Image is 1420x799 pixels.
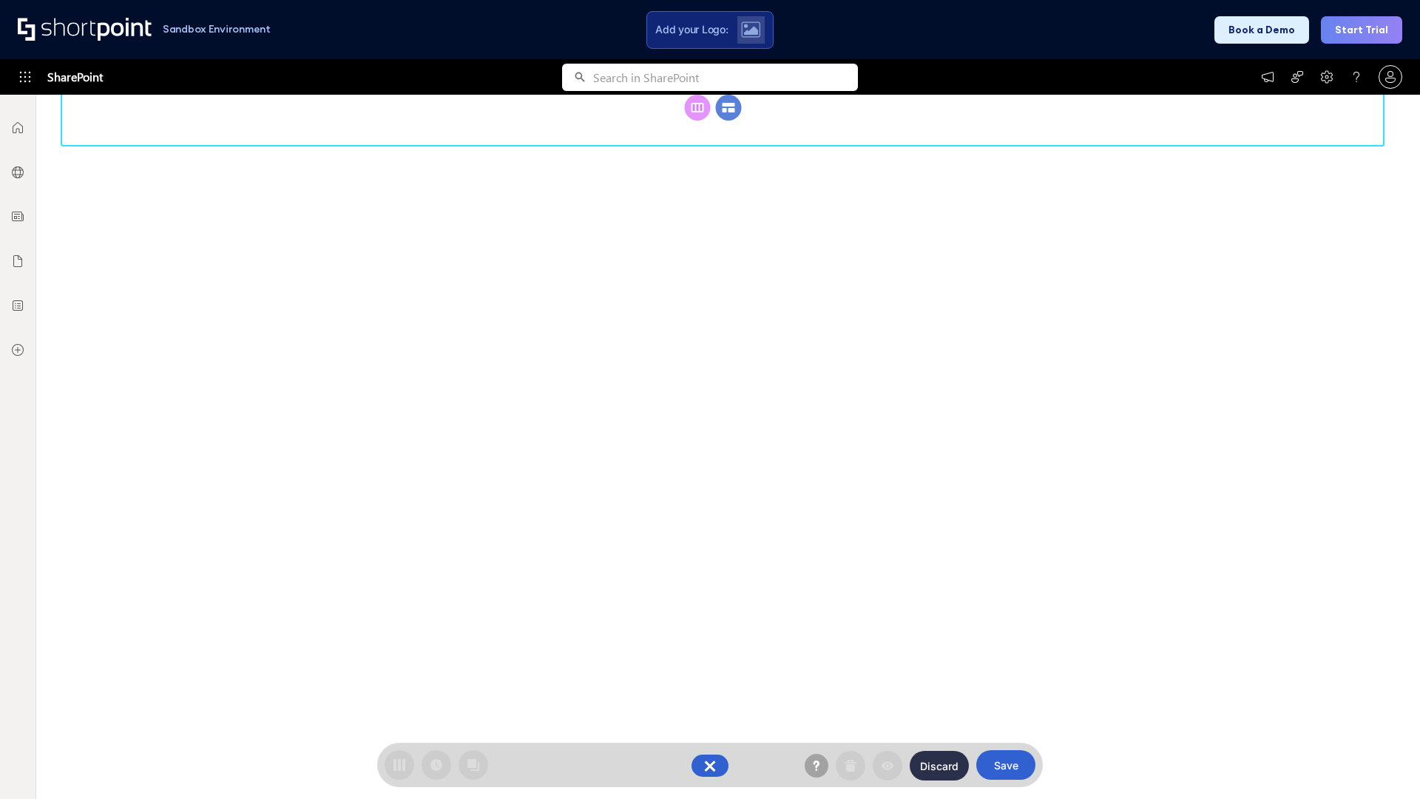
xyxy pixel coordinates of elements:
span: Add your Logo: [655,23,728,36]
input: Search in SharePoint [593,64,858,91]
button: Save [976,750,1035,780]
iframe: Chat Widget [1346,728,1420,799]
button: Discard [910,751,969,781]
button: Book a Demo [1214,16,1309,44]
span: SharePoint [47,59,103,95]
button: Start Trial [1321,16,1402,44]
h1: Sandbox Environment [163,25,271,33]
img: Upload logo [741,21,760,38]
